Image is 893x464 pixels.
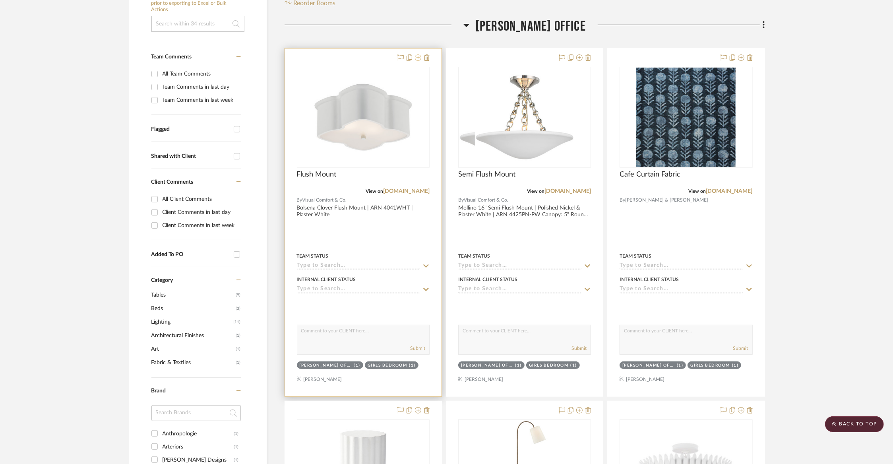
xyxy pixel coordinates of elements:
div: (1) [409,363,416,369]
div: Team Status [297,252,329,260]
input: Search within 34 results [151,16,244,32]
div: Team Status [620,252,651,260]
img: Semi Flush Mount [475,68,574,167]
span: Art [151,342,234,356]
div: Shared with Client [151,153,230,160]
input: Type to Search… [620,286,743,293]
input: Type to Search… [297,286,420,293]
div: All Team Comments [163,68,239,80]
div: Team Comments in last day [163,81,239,93]
div: Internal Client Status [620,276,679,283]
span: Visual Comfort & Co. [464,196,508,204]
a: [DOMAIN_NAME] [706,188,753,194]
div: 0 [297,67,429,167]
span: [PERSON_NAME] & [PERSON_NAME] [625,196,708,204]
img: Cafe Curtain Fabric [636,68,736,167]
span: (9) [236,289,241,301]
div: Added To PO [151,251,230,258]
span: View on [366,189,383,194]
div: Internal Client Status [297,276,356,283]
span: Lighting [151,315,232,329]
span: Beds [151,302,234,315]
span: (3) [236,302,241,315]
div: [PERSON_NAME] Office [461,363,513,369]
span: Category [151,277,173,284]
span: By [620,196,625,204]
span: Fabric & Textiles [151,356,234,369]
scroll-to-top-button: BACK TO TOP [825,416,884,432]
a: [DOMAIN_NAME] [383,188,430,194]
span: By [458,196,464,204]
a: [DOMAIN_NAME] [544,188,591,194]
button: Submit [571,345,587,352]
div: (1) [515,363,522,369]
div: Client Comments in last week [163,219,239,232]
span: Visual Comfort & Co. [302,196,347,204]
input: Type to Search… [297,262,420,270]
span: (1) [236,343,241,355]
span: Tables [151,288,234,302]
div: Girls Bedroom [690,363,730,369]
img: Flush Mount [314,68,413,167]
span: Flush Mount [297,170,337,179]
span: View on [527,189,544,194]
button: Submit [410,345,425,352]
span: (1) [236,329,241,342]
span: (11) [234,316,241,328]
div: (1) [732,363,739,369]
span: Architectural Finishes [151,329,234,342]
div: Team Status [458,252,490,260]
input: Type to Search… [620,262,743,270]
span: By [297,196,302,204]
input: Search Brands [151,405,241,421]
div: Flagged [151,126,230,133]
span: Semi Flush Mount [458,170,515,179]
input: Type to Search… [458,262,581,270]
span: Cafe Curtain Fabric [620,170,680,179]
div: (1) [234,427,239,440]
span: (1) [236,356,241,369]
input: Type to Search… [458,286,581,293]
div: Girls Bedroom [529,363,569,369]
div: Client Comments in last day [163,206,239,219]
span: [PERSON_NAME] Office [475,18,586,35]
div: [PERSON_NAME] Office [622,363,675,369]
span: Team Comments [151,54,192,60]
div: (1) [234,441,239,453]
span: Client Comments [151,179,194,185]
div: [PERSON_NAME] Office [300,363,352,369]
div: (1) [570,363,577,369]
div: Team Comments in last week [163,94,239,107]
span: Brand [151,388,166,394]
div: (1) [354,363,360,369]
div: Arteriors [163,441,234,453]
div: (1) [677,363,684,369]
div: Anthropologie [163,427,234,440]
div: Girls Bedroom [368,363,407,369]
div: Internal Client Status [458,276,517,283]
span: View on [689,189,706,194]
div: All Client Comments [163,193,239,206]
button: Submit [733,345,748,352]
